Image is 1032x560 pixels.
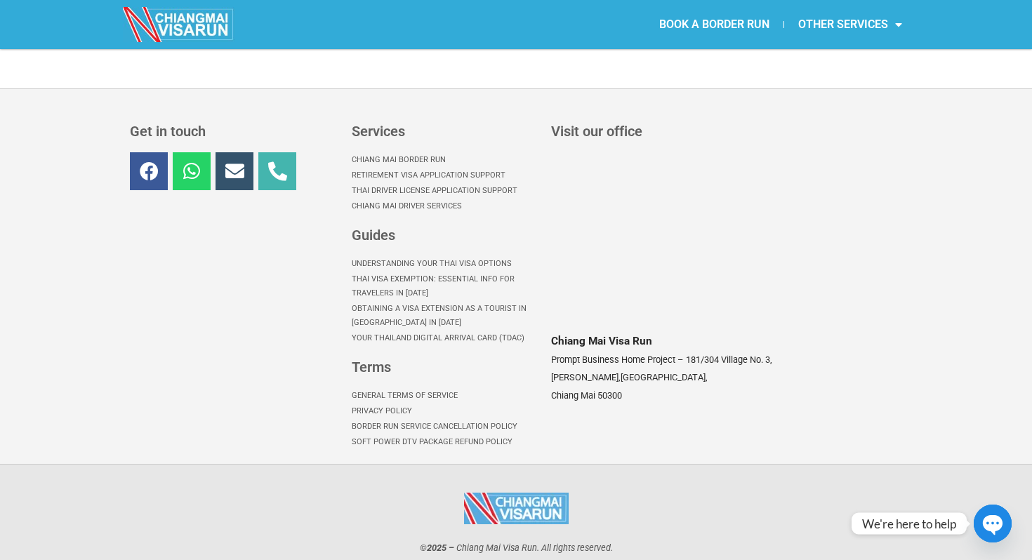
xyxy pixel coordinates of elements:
h3: Visit our office [551,124,900,138]
a: Thai Driver License Application Support [352,183,536,199]
a: General Terms of Service [352,388,536,404]
a: Border Run Service Cancellation Policy [352,419,536,434]
h3: Services [352,124,536,138]
a: Understanding Your Thai Visa options [352,256,536,272]
span: Chiang Mai Visa Run [456,542,537,553]
h3: Terms [352,360,536,374]
span: . All rights reserved. [537,542,613,553]
a: Obtaining a Visa Extension as a Tourist in [GEOGRAPHIC_DATA] in [DATE] [352,301,536,331]
a: Your Thailand Digital Arrival Card (TDAC) [352,331,536,346]
span: © [420,542,427,553]
nav: Menu [516,8,916,41]
a: Privacy Policy [352,404,536,419]
nav: Menu [352,152,536,214]
a: Retirement Visa Application Support [352,168,536,183]
strong: 2025 – [427,542,454,553]
a: Thai Visa Exemption: Essential Info for Travelers in [DATE] [352,272,536,301]
span: Chiang Mai Visa Run [551,335,652,347]
a: Chiang Mai Driver Services [352,199,536,214]
a: Soft Power DTV Package Refund Policy [352,434,536,450]
a: Chiang Mai Border Run [352,152,536,168]
a: BOOK A BORDER RUN [645,8,783,41]
nav: Menu [352,388,536,450]
span: Prompt Business Home Project – [551,354,683,365]
span: [GEOGRAPHIC_DATA], Chiang Mai 50300 [551,372,708,401]
h3: Get in touch [130,124,338,138]
a: OTHER SERVICES [784,8,916,41]
h3: Guides [352,228,536,242]
nav: Menu [352,256,536,346]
